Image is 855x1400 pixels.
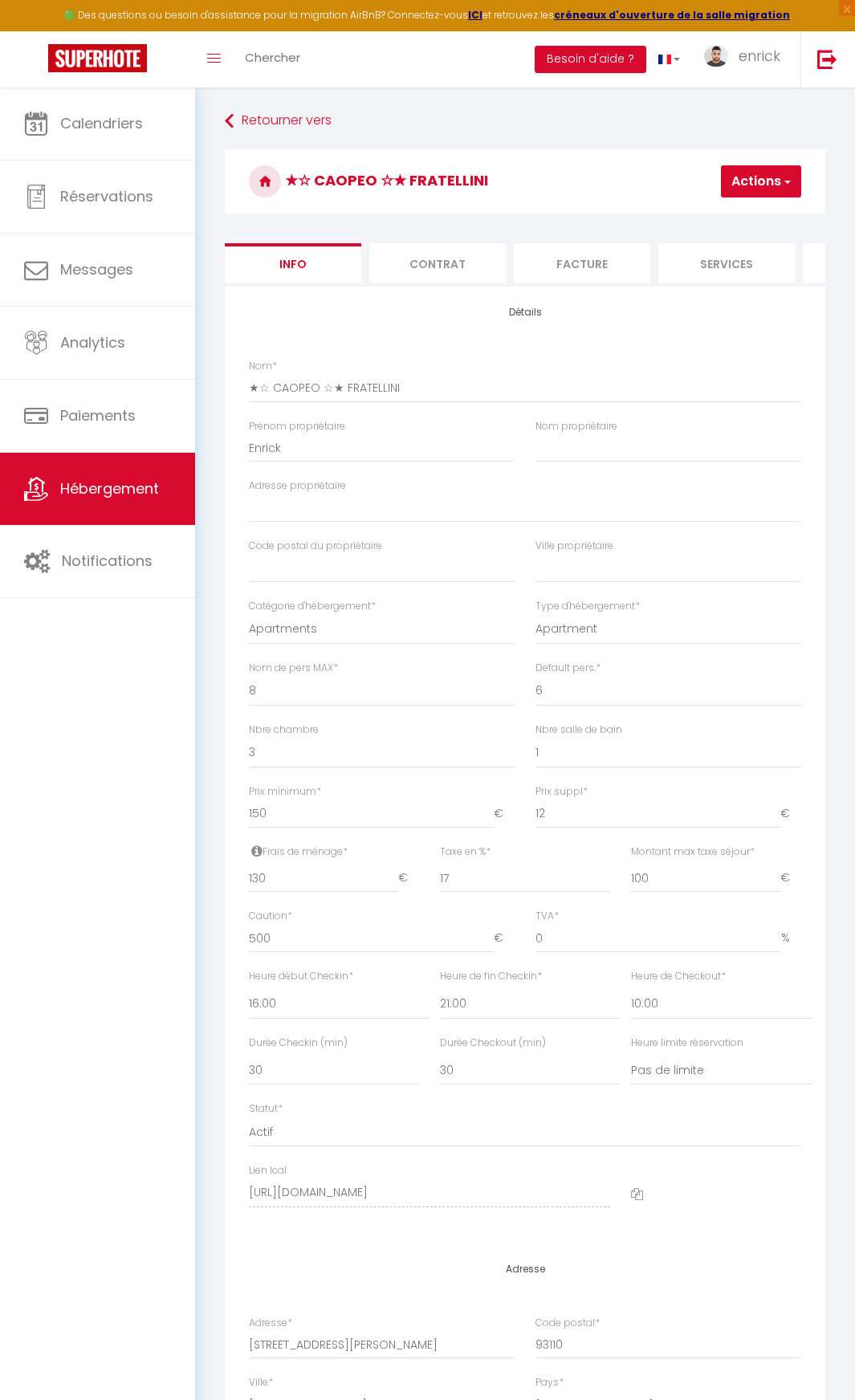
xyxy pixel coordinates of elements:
label: Ville [249,1375,273,1390]
span: Calendriers [60,113,143,133]
span: Chercher [245,49,300,66]
a: ... enrick [692,31,800,87]
label: Statut [249,1101,283,1117]
input: Montant max taxe séjour [631,864,780,893]
label: Nbre salle de bain [535,722,622,738]
label: Heure de Checkout [631,969,726,984]
li: Info [225,243,361,283]
span: € [494,924,515,953]
img: logout [817,49,837,69]
label: Durée Checkout (min) [440,1036,546,1051]
label: Adresse propriétaire [249,478,346,494]
button: Besoin d'aide ? [535,46,646,73]
label: Taxe en % [440,844,491,860]
a: Chercher [233,31,312,87]
label: Prix suppl [535,784,588,800]
a: Retourner vers [225,107,825,136]
span: enrick [739,46,780,66]
button: Actions [721,165,801,197]
span: € [494,800,515,828]
label: Catégorie d'hébergement [249,599,376,614]
label: Nom de pers MAX [249,661,338,676]
label: Pays [535,1375,564,1390]
li: Services [658,243,795,283]
h4: Adresse [249,1264,801,1275]
button: Ouvrir le widget de chat LiveChat [13,6,61,55]
label: Nbre chambre [249,722,319,738]
label: Adresse [249,1316,292,1331]
i: Frais de ménage [251,844,263,857]
input: Taxe en % [440,864,610,893]
span: € [398,864,419,893]
span: Paiements [60,405,136,425]
label: Nom [249,359,277,374]
img: ... [704,46,728,67]
label: Ville propriétaire [535,539,613,554]
span: € [780,864,801,893]
label: Caution [249,909,292,924]
label: Heure début Checkin [249,969,353,984]
span: Notifications [62,551,153,571]
a: créneaux d'ouverture de la salle migration [554,8,790,22]
span: Hébergement [60,478,159,499]
li: Facture [514,243,650,283]
span: Analytics [60,332,125,352]
iframe: Chat [787,1328,843,1388]
label: Heure limite réservation [631,1036,743,1051]
span: % [781,924,801,953]
label: Default pers. [535,661,601,676]
span: Réservations [60,186,153,206]
h3: ★☆ CAOPEO ☆★ FRATELLINI [225,149,825,214]
label: Code postal [535,1316,600,1331]
label: TVA [535,909,559,924]
span: Messages [60,259,133,279]
label: Prénom propriétaire [249,419,345,434]
h4: Détails [249,307,801,318]
label: Code postal du propriétaire [249,539,382,554]
label: Type d'hébergement [535,599,640,614]
label: Lien Ical [249,1163,287,1178]
li: Contrat [369,243,506,283]
label: Heure de fin Checkin [440,969,542,984]
label: Montant max taxe séjour [631,844,755,860]
label: Frais de ménage [249,844,348,860]
a: ICI [468,8,482,22]
span: € [780,800,801,828]
label: Durée Checkin (min) [249,1036,348,1051]
label: Prix minimum [249,784,321,800]
img: Super Booking [48,44,147,72]
label: Nom propriétaire [535,419,617,434]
